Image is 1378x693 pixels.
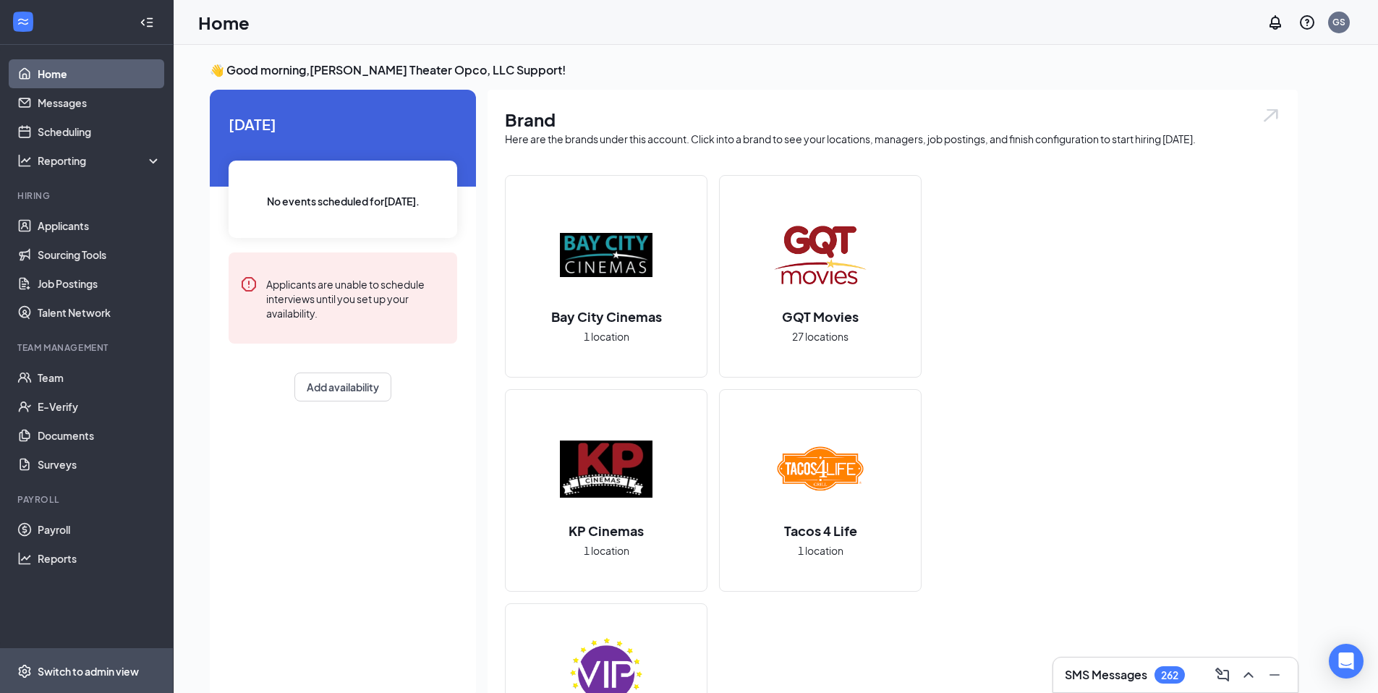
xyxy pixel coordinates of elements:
[267,193,420,209] span: No events scheduled for [DATE] .
[1211,663,1234,686] button: ComposeMessage
[240,276,258,293] svg: Error
[584,543,629,558] span: 1 location
[554,522,658,540] h2: KP Cinemas
[38,450,161,479] a: Surveys
[1065,667,1147,683] h3: SMS Messages
[198,10,250,35] h1: Home
[17,664,32,679] svg: Settings
[140,15,154,30] svg: Collapse
[17,190,158,202] div: Hiring
[266,276,446,320] div: Applicants are unable to schedule interviews until you set up your availability.
[38,392,161,421] a: E-Verify
[38,269,161,298] a: Job Postings
[1262,107,1280,124] img: open.6027fd2a22e1237b5b06.svg
[38,298,161,327] a: Talent Network
[1240,666,1257,684] svg: ChevronUp
[38,363,161,392] a: Team
[1266,666,1283,684] svg: Minimize
[16,14,30,29] svg: WorkstreamLogo
[1267,14,1284,31] svg: Notifications
[1161,669,1178,681] div: 262
[1298,14,1316,31] svg: QuestionInfo
[17,493,158,506] div: Payroll
[798,543,843,558] span: 1 location
[537,307,676,326] h2: Bay City Cinemas
[1332,16,1345,28] div: GS
[1237,663,1260,686] button: ChevronUp
[294,373,391,401] button: Add availability
[505,132,1280,146] div: Here are the brands under this account. Click into a brand to see your locations, managers, job p...
[38,664,139,679] div: Switch to admin view
[774,209,867,302] img: GQT Movies
[38,153,162,168] div: Reporting
[38,117,161,146] a: Scheduling
[560,423,652,516] img: KP Cinemas
[38,211,161,240] a: Applicants
[210,62,1298,78] h3: 👋 Good morning, [PERSON_NAME] Theater Opco, LLC Support !
[770,522,872,540] h2: Tacos 4 Life
[229,113,457,135] span: [DATE]
[38,515,161,544] a: Payroll
[38,421,161,450] a: Documents
[1214,666,1231,684] svg: ComposeMessage
[774,423,867,516] img: Tacos 4 Life
[560,209,652,302] img: Bay City Cinemas
[38,544,161,573] a: Reports
[767,307,873,326] h2: GQT Movies
[792,328,849,344] span: 27 locations
[505,107,1280,132] h1: Brand
[17,341,158,354] div: Team Management
[1329,644,1364,679] div: Open Intercom Messenger
[584,328,629,344] span: 1 location
[17,153,32,168] svg: Analysis
[38,88,161,117] a: Messages
[38,240,161,269] a: Sourcing Tools
[38,59,161,88] a: Home
[1263,663,1286,686] button: Minimize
